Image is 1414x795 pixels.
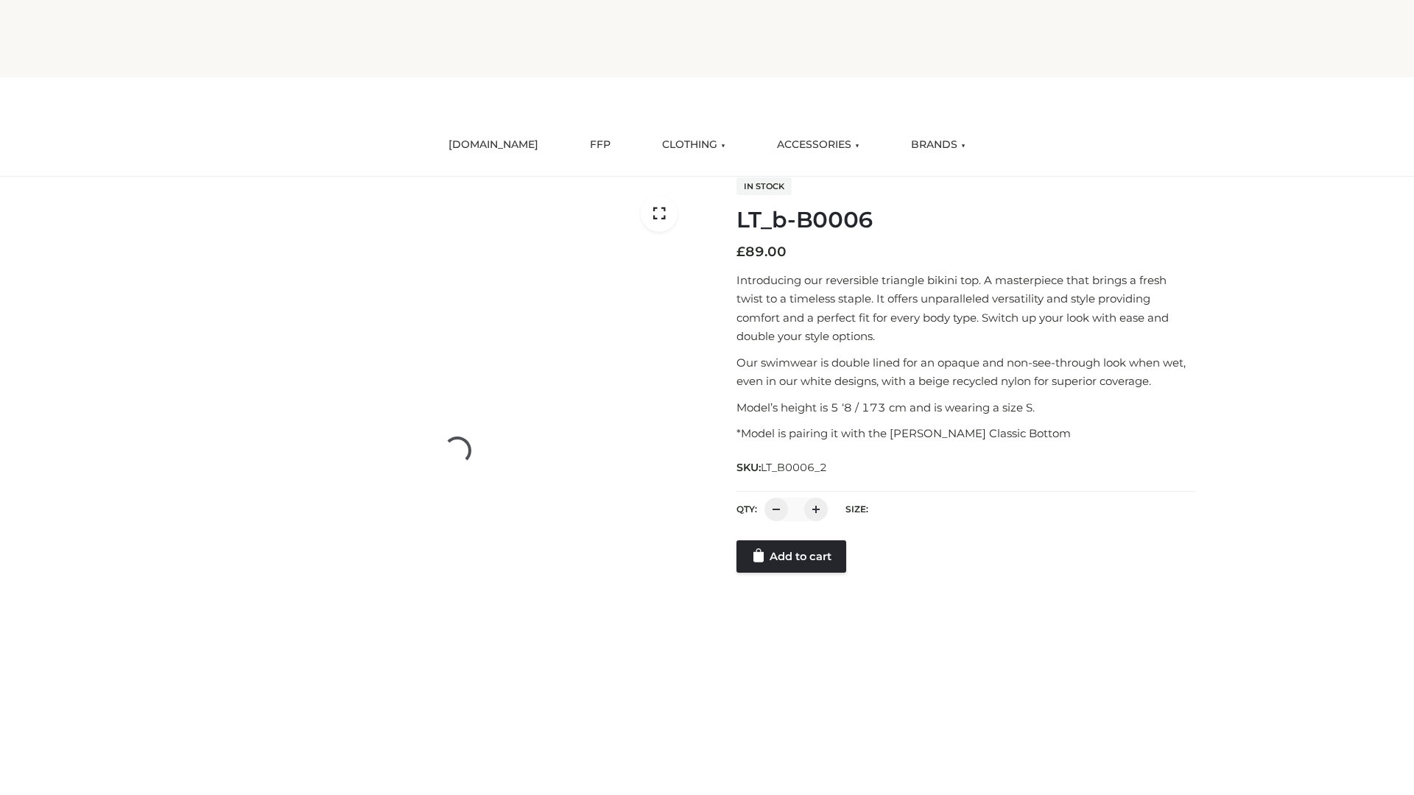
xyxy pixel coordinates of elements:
label: QTY: [736,504,757,515]
span: In stock [736,177,792,195]
a: Add to cart [736,540,846,573]
a: CLOTHING [651,129,736,161]
p: *Model is pairing it with the [PERSON_NAME] Classic Bottom [736,424,1195,443]
span: SKU: [736,459,829,476]
p: Introducing our reversible triangle bikini top. A masterpiece that brings a fresh twist to a time... [736,271,1195,346]
a: BRANDS [900,129,977,161]
h1: LT_b-B0006 [736,207,1195,233]
a: [DOMAIN_NAME] [437,129,549,161]
bdi: 89.00 [736,244,787,260]
label: Size: [845,504,868,515]
span: LT_B0006_2 [761,461,827,474]
span: £ [736,244,745,260]
p: Model’s height is 5 ‘8 / 173 cm and is wearing a size S. [736,398,1195,417]
a: ACCESSORIES [766,129,870,161]
a: FFP [579,129,622,161]
p: Our swimwear is double lined for an opaque and non-see-through look when wet, even in our white d... [736,353,1195,391]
